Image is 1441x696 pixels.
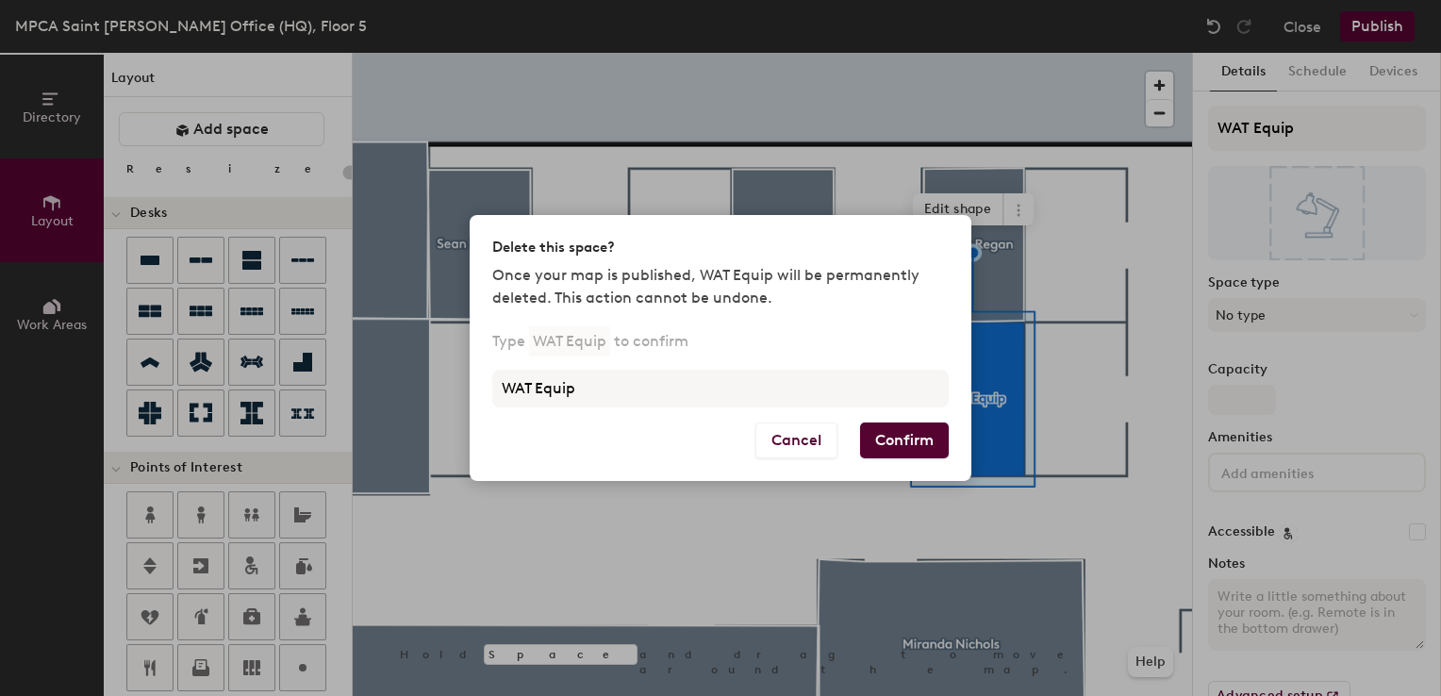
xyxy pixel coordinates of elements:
button: Confirm [860,423,949,458]
p: WAT Equip [529,326,610,356]
h2: Delete this space? [492,238,615,257]
p: Type to confirm [492,326,688,356]
button: Cancel [755,423,837,458]
p: Once your map is published, WAT Equip will be permanently deleted. This action cannot be undone. [492,264,949,309]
